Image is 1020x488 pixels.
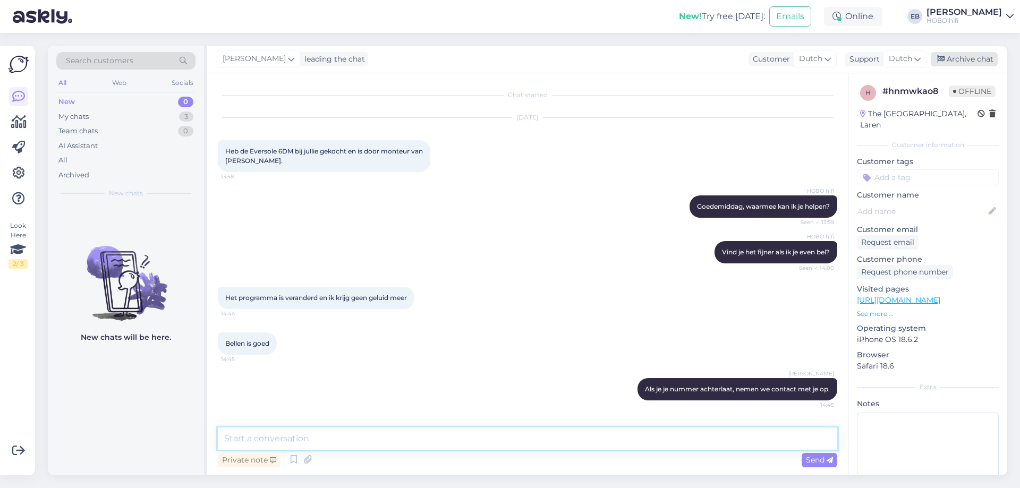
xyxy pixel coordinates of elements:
[178,97,193,107] div: 0
[221,355,261,363] span: 14:45
[926,8,1014,25] a: [PERSON_NAME]HOBO hifi
[109,189,143,198] span: New chats
[857,265,953,279] div: Request phone number
[857,156,999,167] p: Customer tags
[225,339,269,347] span: Bellen is goed
[218,90,837,100] div: Chat started
[225,147,424,165] span: Heb de Eversole 6DM bij jullie gekocht en is door monteur van [PERSON_NAME].
[697,202,830,210] span: Goedemiddag, waarmee kan ik je helpen?
[857,140,999,150] div: Customer information
[949,85,996,97] span: Offline
[749,54,790,65] div: Customer
[794,233,834,241] span: HOBO hifi
[857,284,999,295] p: Visited pages
[58,141,98,151] div: AI Assistant
[857,382,999,392] div: Extra
[799,53,822,65] span: Dutch
[857,235,919,250] div: Request email
[169,76,195,90] div: Socials
[66,55,133,66] span: Search customers
[225,294,407,302] span: Het programma is veranderd en ik krijg geen geluid meer
[223,53,286,65] span: [PERSON_NAME]
[794,401,834,409] span: 14:45
[300,54,365,65] div: leading the chat
[58,170,89,181] div: Archived
[110,76,129,90] div: Web
[56,76,69,90] div: All
[845,54,880,65] div: Support
[218,453,280,467] div: Private note
[857,190,999,201] p: Customer name
[857,206,987,217] input: Add name
[794,187,834,195] span: HOBO hifi
[794,218,834,226] span: Seen ✓ 13:59
[788,370,834,378] span: [PERSON_NAME]
[857,361,999,372] p: Safari 18.6
[48,227,204,322] img: No chats
[926,16,1002,25] div: HOBO hifi
[8,54,29,74] img: Askly Logo
[8,259,28,269] div: 2 / 3
[179,112,193,122] div: 3
[860,108,977,131] div: The [GEOGRAPHIC_DATA], Laren
[857,349,999,361] p: Browser
[81,332,171,343] p: New chats will be here.
[889,53,912,65] span: Dutch
[58,97,75,107] div: New
[931,52,998,66] div: Archive chat
[857,398,999,409] p: Notes
[857,295,940,305] a: [URL][DOMAIN_NAME]
[824,7,882,26] div: Online
[645,385,830,393] span: Als je je nummer achterlaat, nemen we contact met je op.
[221,173,261,181] span: 13:58
[865,89,871,97] span: h
[857,323,999,334] p: Operating system
[178,126,193,136] div: 0
[926,8,1002,16] div: [PERSON_NAME]
[857,224,999,235] p: Customer email
[857,254,999,265] p: Customer phone
[221,310,261,318] span: 14:44
[58,126,98,136] div: Team chats
[806,455,833,465] span: Send
[58,155,67,166] div: All
[857,334,999,345] p: iPhone OS 18.6.2
[857,309,999,319] p: See more ...
[769,6,811,27] button: Emails
[679,10,765,23] div: Try free [DATE]:
[58,112,89,122] div: My chats
[722,248,830,256] span: Vind je het fijner als ik je even bel?
[794,264,834,272] span: Seen ✓ 14:00
[857,169,999,185] input: Add a tag
[907,9,922,24] div: EB
[679,11,702,21] b: New!
[8,221,28,269] div: Look Here
[218,113,837,122] div: [DATE]
[882,85,949,98] div: # hnmwkao8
